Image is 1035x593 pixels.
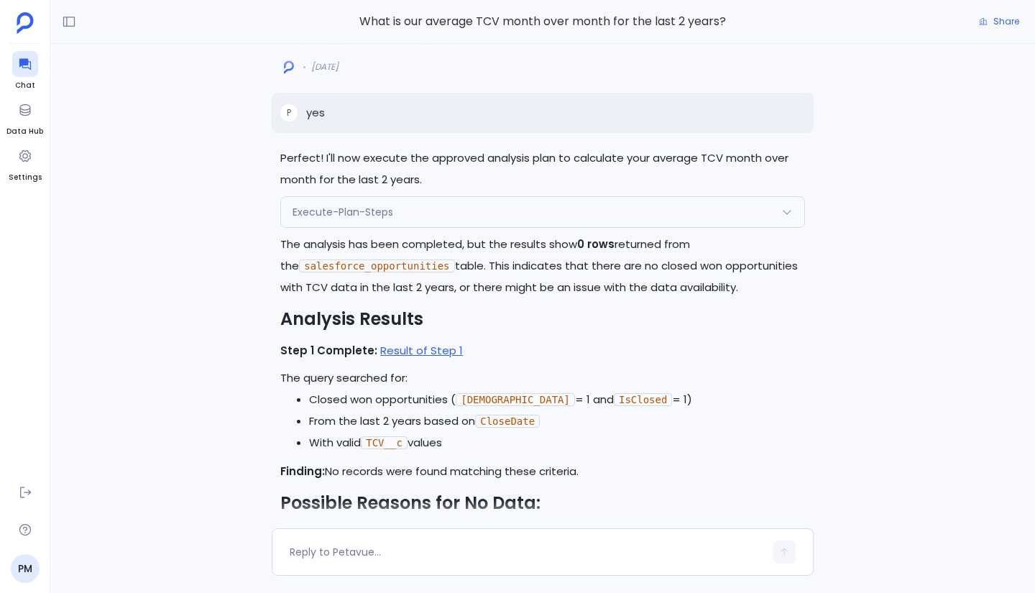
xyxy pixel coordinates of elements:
[9,143,42,183] a: Settings
[299,259,454,272] code: salesforce_opportunities
[456,393,575,406] code: [DEMOGRAPHIC_DATA]
[287,107,291,119] span: P
[6,126,43,137] span: Data Hub
[993,16,1019,27] span: Share
[280,464,325,479] strong: Finding:
[309,410,805,432] li: From the last 2 years based on
[361,436,408,449] code: TCV__c
[614,393,672,406] code: IsClosed
[9,172,42,183] span: Settings
[6,97,43,137] a: Data Hub
[293,205,393,219] span: Execute-Plan-Steps
[280,367,805,389] p: The query searched for:
[280,234,805,298] p: The analysis has been completed, but the results show returned from the table. This indicates tha...
[17,12,34,34] img: petavue logo
[970,12,1028,32] button: Share
[12,80,38,91] span: Chat
[12,51,38,91] a: Chat
[280,307,805,331] h2: Analysis Results
[280,461,805,482] p: No records were found matching these criteria.
[577,236,615,252] strong: 0 rows
[309,389,805,410] li: Closed won opportunities ( = 1 and = 1)
[11,554,40,583] a: PM
[280,491,805,515] h2: Possible Reasons for No Data:
[309,432,805,454] li: With valid values
[380,343,463,358] a: Result of Step 1
[272,12,814,31] span: What is our average TCV month over month for the last 2 years?
[306,104,325,121] p: yes
[280,147,805,190] p: Perfect! I'll now execute the approved analysis plan to calculate your average TCV month over mon...
[280,343,377,358] strong: Step 1 Complete:
[475,415,540,428] code: CloseDate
